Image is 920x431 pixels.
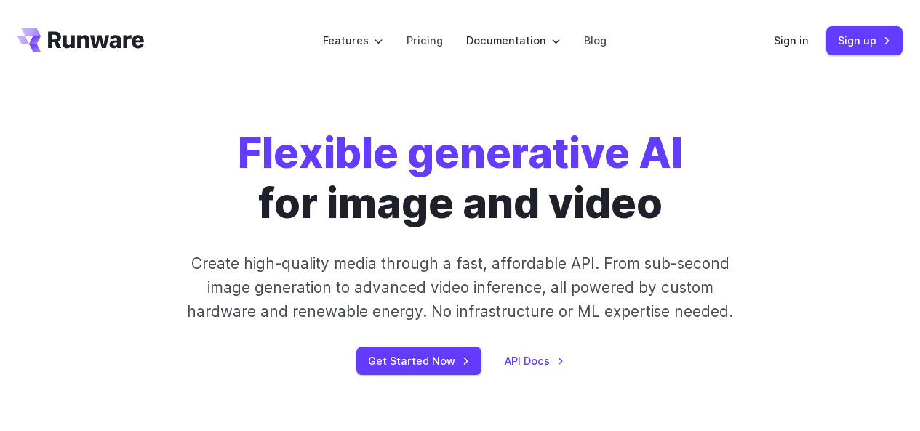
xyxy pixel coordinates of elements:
[584,32,607,49] a: Blog
[407,32,443,49] a: Pricing
[177,251,743,324] p: Create high-quality media through a fast, affordable API. From sub-second image generation to adv...
[238,128,683,228] h1: for image and video
[826,26,903,55] a: Sign up
[774,32,809,49] a: Sign in
[505,353,564,369] a: API Docs
[238,127,683,178] strong: Flexible generative AI
[323,32,383,49] label: Features
[17,28,144,52] a: Go to /
[466,32,561,49] label: Documentation
[356,347,481,375] a: Get Started Now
